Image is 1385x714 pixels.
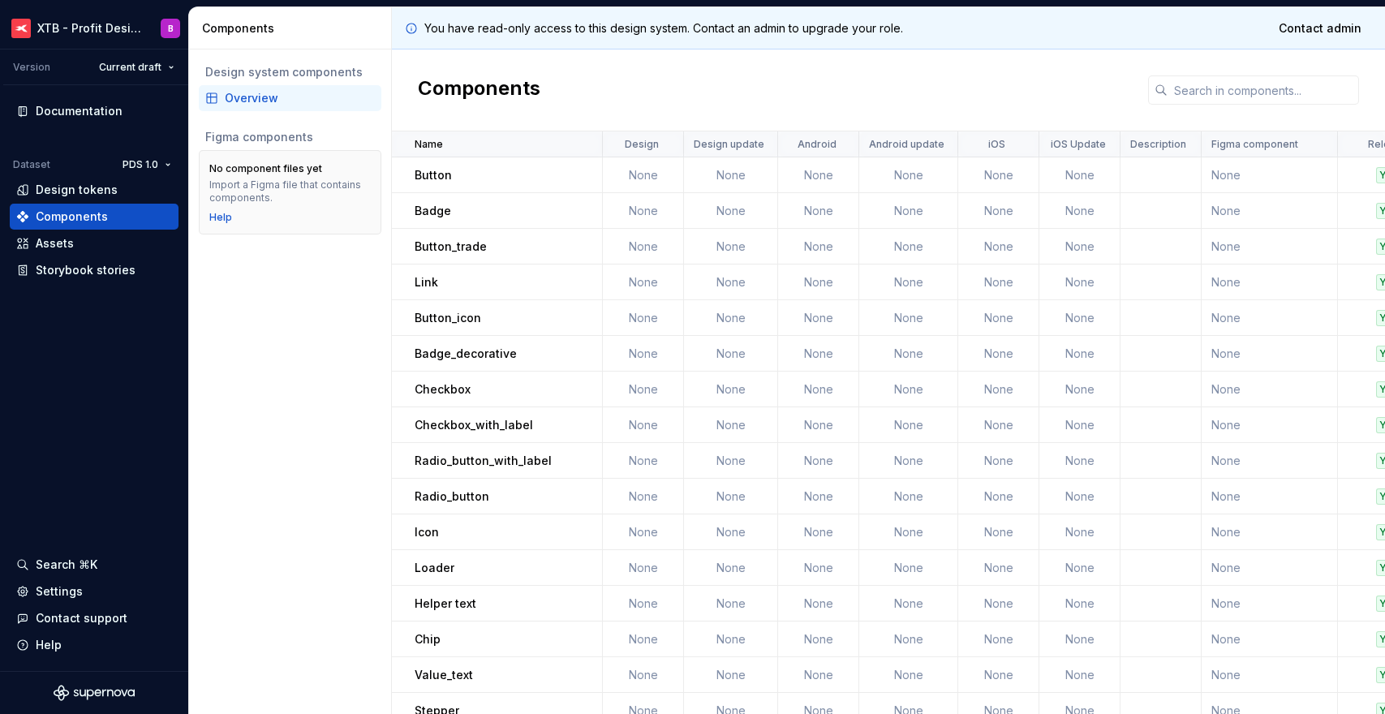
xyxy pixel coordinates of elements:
[603,157,684,193] td: None
[36,557,97,573] div: Search ⌘K
[123,158,158,171] span: PDS 1.0
[603,265,684,300] td: None
[36,262,135,278] div: Storybook stories
[859,657,958,693] td: None
[225,90,375,106] div: Overview
[1202,193,1338,229] td: None
[869,138,944,151] p: Android update
[92,56,182,79] button: Current draft
[415,596,476,612] p: Helper text
[603,407,684,443] td: None
[1039,514,1120,550] td: None
[694,138,764,151] p: Design update
[958,407,1039,443] td: None
[36,637,62,653] div: Help
[13,158,50,171] div: Dataset
[603,514,684,550] td: None
[1039,193,1120,229] td: None
[36,610,127,626] div: Contact support
[1202,265,1338,300] td: None
[859,265,958,300] td: None
[415,488,489,505] p: Radio_button
[1039,407,1120,443] td: None
[10,257,179,283] a: Storybook stories
[1039,157,1120,193] td: None
[199,85,381,111] a: Overview
[1211,138,1298,151] p: Figma component
[859,514,958,550] td: None
[1202,586,1338,622] td: None
[859,622,958,657] td: None
[115,153,179,176] button: PDS 1.0
[205,64,375,80] div: Design system components
[1039,550,1120,586] td: None
[1202,336,1338,372] td: None
[778,157,859,193] td: None
[1039,622,1120,657] td: None
[1202,622,1338,657] td: None
[205,129,375,145] div: Figma components
[10,177,179,203] a: Design tokens
[1202,229,1338,265] td: None
[1039,300,1120,336] td: None
[684,193,778,229] td: None
[684,479,778,514] td: None
[424,20,903,37] p: You have read-only access to this design system. Contact an admin to upgrade your role.
[778,229,859,265] td: None
[778,265,859,300] td: None
[603,443,684,479] td: None
[1039,479,1120,514] td: None
[603,193,684,229] td: None
[10,552,179,578] button: Search ⌘K
[415,381,471,398] p: Checkbox
[202,20,385,37] div: Components
[415,524,439,540] p: Icon
[859,479,958,514] td: None
[958,229,1039,265] td: None
[798,138,837,151] p: Android
[603,657,684,693] td: None
[684,514,778,550] td: None
[778,193,859,229] td: None
[958,443,1039,479] td: None
[684,586,778,622] td: None
[209,211,232,224] a: Help
[415,167,452,183] p: Button
[1051,138,1106,151] p: iOS Update
[1039,265,1120,300] td: None
[684,229,778,265] td: None
[958,157,1039,193] td: None
[778,657,859,693] td: None
[168,22,174,35] div: B
[10,605,179,631] button: Contact support
[859,586,958,622] td: None
[778,372,859,407] td: None
[1202,479,1338,514] td: None
[603,229,684,265] td: None
[958,479,1039,514] td: None
[1202,443,1338,479] td: None
[778,514,859,550] td: None
[778,622,859,657] td: None
[3,11,185,45] button: XTB - Profit Design SystemB
[684,336,778,372] td: None
[778,336,859,372] td: None
[958,586,1039,622] td: None
[684,657,778,693] td: None
[10,98,179,124] a: Documentation
[958,622,1039,657] td: None
[415,560,454,576] p: Loader
[209,162,322,175] div: No component files yet
[958,657,1039,693] td: None
[603,372,684,407] td: None
[415,203,451,219] p: Badge
[54,685,135,701] a: Supernova Logo
[859,550,958,586] td: None
[603,586,684,622] td: None
[859,229,958,265] td: None
[603,336,684,372] td: None
[1039,372,1120,407] td: None
[209,178,371,204] div: Import a Figma file that contains components.
[778,586,859,622] td: None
